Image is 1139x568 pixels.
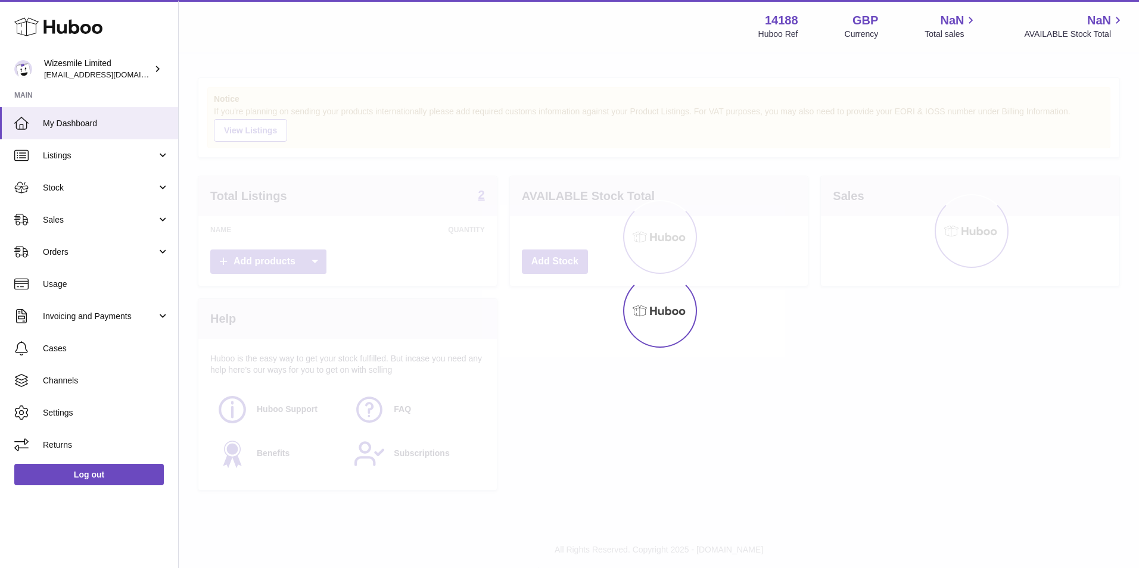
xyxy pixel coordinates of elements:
[43,214,157,226] span: Sales
[845,29,879,40] div: Currency
[1024,29,1125,40] span: AVAILABLE Stock Total
[940,13,964,29] span: NaN
[765,13,798,29] strong: 14188
[43,343,169,354] span: Cases
[925,13,978,40] a: NaN Total sales
[758,29,798,40] div: Huboo Ref
[43,375,169,386] span: Channels
[43,439,169,451] span: Returns
[43,118,169,129] span: My Dashboard
[925,29,978,40] span: Total sales
[43,311,157,322] span: Invoicing and Payments
[1087,13,1111,29] span: NaN
[43,182,157,194] span: Stock
[43,246,157,258] span: Orders
[14,60,32,78] img: internalAdmin-14188@internal.huboo.com
[44,58,151,80] div: Wizesmile Limited
[43,279,169,290] span: Usage
[14,464,164,485] a: Log out
[852,13,878,29] strong: GBP
[1024,13,1125,40] a: NaN AVAILABLE Stock Total
[44,70,175,79] span: [EMAIL_ADDRESS][DOMAIN_NAME]
[43,150,157,161] span: Listings
[43,407,169,419] span: Settings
